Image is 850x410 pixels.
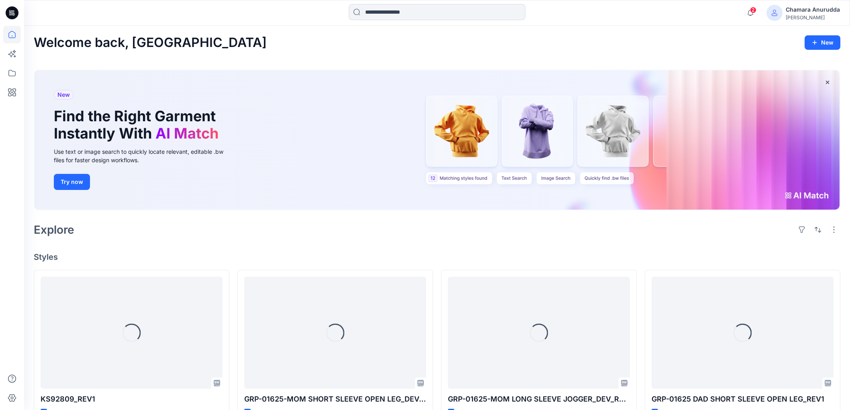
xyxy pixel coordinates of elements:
div: [PERSON_NAME] [786,14,840,20]
p: GRP-01625-MOM LONG SLEEVE JOGGER_DEV_REV1 [448,394,630,405]
div: Chamara Anurudda [786,5,840,14]
h1: Find the Right Garment Instantly With [54,108,223,142]
p: KS92809_REV1 [41,394,223,405]
button: Try now [54,174,90,190]
p: GRP-01625-MOM SHORT SLEEVE OPEN LEG_DEV_REV1 [244,394,426,405]
p: GRP-01625 DAD SHORT SLEEVE OPEN LEG_REV1 [652,394,834,405]
svg: avatar [771,10,778,16]
h2: Welcome back, [GEOGRAPHIC_DATA] [34,35,267,50]
h4: Styles [34,252,840,262]
h2: Explore [34,223,74,236]
span: New [57,90,70,100]
span: 2 [750,7,756,13]
button: New [805,35,840,50]
div: Use text or image search to quickly locate relevant, editable .bw files for faster design workflows. [54,147,235,164]
span: AI Match [155,124,219,142]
